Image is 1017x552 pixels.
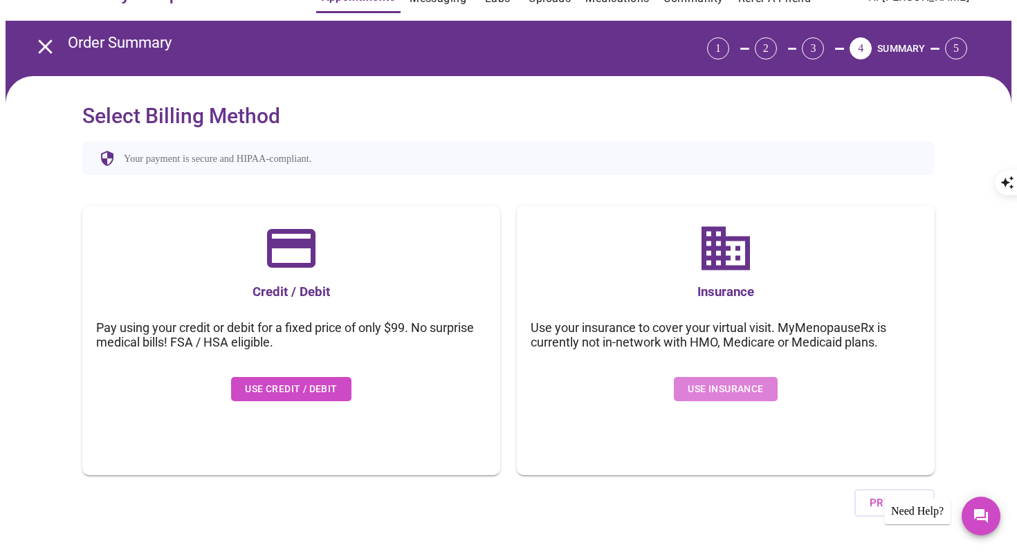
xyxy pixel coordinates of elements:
div: 5 [945,37,967,59]
h3: Order Summary [68,34,630,51]
h3: Insurance [531,284,921,300]
div: 4 [850,37,872,59]
div: 1 [707,37,729,59]
p: Your payment is secure and HIPAA-compliant. [124,153,311,165]
h5: Pay using your credit or debit for a fixed price of only $99. No surprise medical bills! FSA / HS... [96,320,486,349]
div: 3 [802,37,824,59]
span: Use Credit / Debit [245,380,337,398]
h3: Credit / Debit [96,284,486,300]
span: Use Insurance [688,380,763,398]
span: SUMMARY [877,43,925,54]
button: Messages [962,497,1000,535]
span: Previous [870,494,919,512]
button: Use Credit / Debit [231,377,351,401]
button: Use Insurance [674,377,777,401]
button: Previous [854,489,935,517]
h3: Select Billing Method [82,104,935,128]
button: open drawer [25,26,66,67]
div: 2 [755,37,777,59]
div: Need Help? [884,498,951,524]
h5: Use your insurance to cover your virtual visit. MyMenopauseRx is currently not in-network with HM... [531,320,921,349]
